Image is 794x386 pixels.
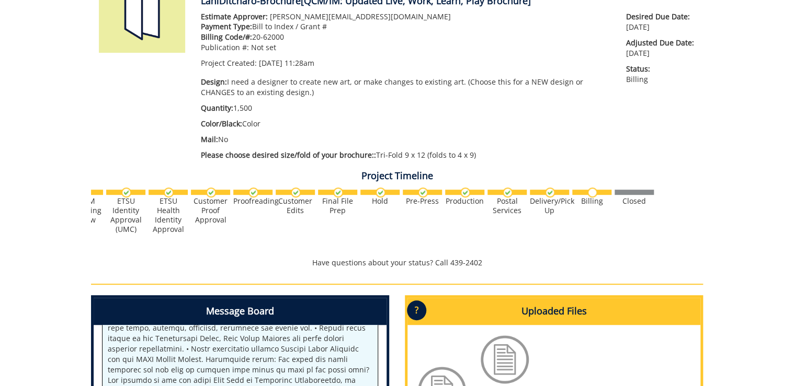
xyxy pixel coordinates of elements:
[248,188,258,197] img: checkmark
[106,196,145,234] div: ETSU Identity Approval (UMC)
[233,196,273,206] div: Proofreading
[201,21,252,31] span: Payment Type:
[626,38,695,48] span: Adjusted Due Date:
[201,134,610,145] p: No
[360,196,400,206] div: Hold
[626,64,695,74] span: Status:
[291,188,301,197] img: checkmark
[201,58,257,68] span: Project Created:
[572,196,611,206] div: Billing
[418,188,428,197] img: checkmark
[530,196,569,215] div: Delivery/Pick Up
[251,42,276,52] span: Not set
[403,196,442,206] div: Pre-Press
[445,196,484,206] div: Production
[201,32,610,42] p: 20-62000
[276,196,315,215] div: Customer Edits
[201,11,268,21] span: Estimate Approver:
[333,188,343,197] img: checkmark
[201,150,610,160] p: Tri-Fold 9 x 12 (folds to 4 x 9)
[407,298,700,325] h4: Uploaded Files
[201,32,252,42] span: Billing Code/#:
[626,11,695,22] span: Desired Due Date:
[376,188,385,197] img: checkmark
[201,42,249,52] span: Publication #:
[91,171,703,181] h4: Project Timeline
[201,77,610,98] p: I need a designer to create new art, or make changes to existing art. (Choose this for a NEW desi...
[626,11,695,32] p: [DATE]
[91,258,703,268] p: Have questions about your status? Call 439-2402
[201,103,610,113] p: 1,500
[201,103,233,113] span: Quantity:
[94,298,387,325] h4: Message Board
[615,196,654,206] div: Closed
[201,11,610,22] p: [PERSON_NAME][EMAIL_ADDRESS][DOMAIN_NAME]
[201,21,610,32] p: Bill to Index / Grant #
[626,64,695,85] p: Billing
[503,188,513,197] img: checkmark
[201,119,610,129] p: Color
[318,196,357,215] div: Final File Prep
[545,188,555,197] img: checkmark
[587,188,597,197] img: no
[626,38,695,59] p: [DATE]
[121,188,131,197] img: checkmark
[149,196,188,234] div: ETSU Health Identity Approval
[201,119,242,128] span: Color/Black:
[487,196,527,215] div: Postal Services
[206,188,216,197] img: checkmark
[201,150,376,160] span: Please choose desired size/fold of your brochure::
[460,188,470,197] img: checkmark
[259,58,314,68] span: [DATE] 11:28am
[191,196,230,225] div: Customer Proof Approval
[164,188,174,197] img: checkmark
[201,77,227,87] span: Design:
[201,134,218,144] span: Mail:
[407,300,426,320] p: ?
